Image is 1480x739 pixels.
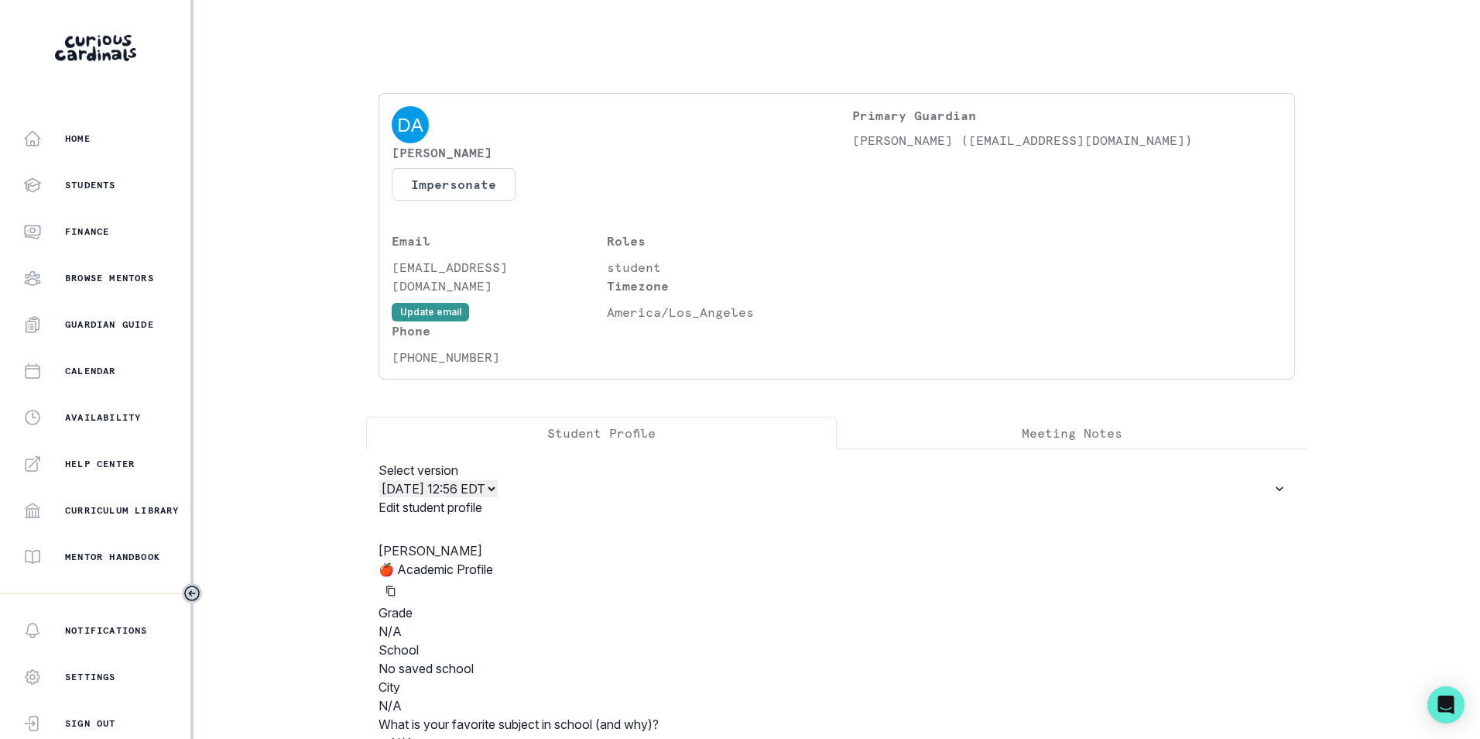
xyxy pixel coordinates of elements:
[379,622,1295,641] p: N/A
[65,225,109,238] p: Finance
[65,551,160,563] p: Mentor Handbook
[379,560,1295,579] p: 🍎 Academic Profile
[379,641,1295,659] p: School
[65,458,135,470] p: Help Center
[392,321,607,340] p: Phone
[379,498,482,517] button: Edit student profile
[607,258,822,277] p: student
[65,717,116,730] p: Sign Out
[379,461,1295,479] p: Select version
[379,603,1295,622] p: Grade
[379,541,1295,560] p: [PERSON_NAME]
[392,303,469,321] button: Update email
[607,277,822,295] p: Timezone
[547,424,656,442] p: Student Profile
[392,168,516,201] button: Impersonate
[65,504,180,517] p: Curriculum Library
[852,131,1282,150] p: [PERSON_NAME] ([EMAIL_ADDRESS][DOMAIN_NAME])
[392,348,607,366] p: [PHONE_NUMBER]
[65,318,154,331] p: Guardian Guide
[65,272,154,284] p: Browse Mentors
[379,659,1295,678] p: No saved school
[607,303,822,321] p: America/Los_Angeles
[392,106,429,143] img: svg
[1022,424,1122,442] p: Meeting Notes
[65,624,148,637] p: Notifications
[392,143,821,162] p: [PERSON_NAME]
[392,258,607,295] p: [EMAIL_ADDRESS][DOMAIN_NAME]
[379,696,1295,715] p: N/A
[607,232,822,250] p: Roles
[852,106,1282,125] p: Primary Guardian
[65,179,116,191] p: Students
[1427,686,1465,724] div: Open Intercom Messenger
[379,678,1295,696] p: City
[379,579,403,603] button: Copied to clipboard
[65,411,141,424] p: Availability
[65,671,116,683] p: Settings
[379,715,1295,734] p: What is your favorite subject in school (and why)?
[65,132,91,145] p: Home
[182,583,202,603] button: Toggle sidebar
[65,365,116,377] p: Calendar
[392,232,607,250] p: Email
[55,35,136,61] img: Curious Cardinals Logo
